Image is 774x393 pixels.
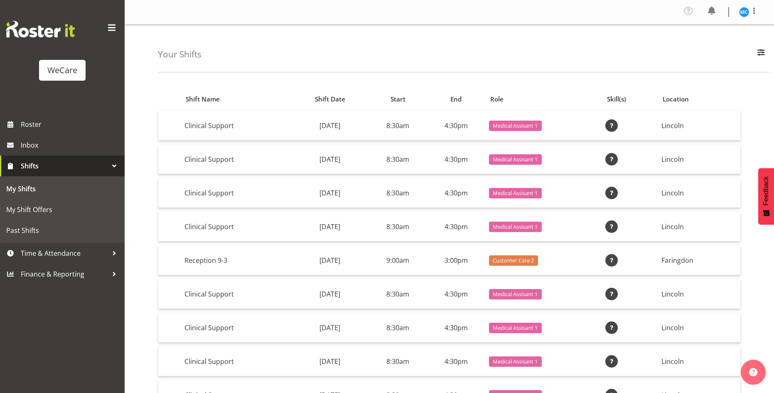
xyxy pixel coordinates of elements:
[181,279,291,309] td: Clinical Support
[752,45,770,64] button: Filter Employees
[427,178,485,208] td: 4:30pm
[369,347,427,376] td: 8:30am
[762,176,770,205] span: Feedback
[374,94,422,104] div: Start
[6,203,118,216] span: My Shift Offers
[291,279,369,309] td: [DATE]
[21,118,120,131] span: Roster
[369,145,427,174] td: 8:30am
[291,212,369,242] td: [DATE]
[181,347,291,376] td: Clinical Support
[493,223,538,231] span: Medical Assisant 1
[369,279,427,309] td: 8:30am
[658,246,740,275] td: Faringdon
[427,212,485,242] td: 4:30pm
[181,313,291,343] td: Clinical Support
[181,178,291,208] td: Clinical Support
[749,368,757,376] img: help-xxl-2.png
[369,246,427,275] td: 9:00am
[493,189,538,197] span: Medical Assisant 1
[427,246,485,275] td: 3:00pm
[493,358,538,366] span: Medical Assisant 1
[490,94,597,104] div: Role
[21,268,108,280] span: Finance & Reporting
[291,347,369,376] td: [DATE]
[427,279,485,309] td: 4:30pm
[432,94,481,104] div: End
[291,145,369,174] td: [DATE]
[186,94,286,104] div: Shift Name
[47,64,77,77] div: WeCare
[658,347,740,376] td: Lincoln
[21,160,108,172] span: Shifts
[291,246,369,275] td: [DATE]
[369,178,427,208] td: 8:30am
[658,145,740,174] td: Lincoln
[658,111,740,141] td: Lincoln
[427,145,485,174] td: 4:30pm
[658,313,740,343] td: Lincoln
[291,111,369,141] td: [DATE]
[2,199,123,220] a: My Shift Offers
[658,279,740,309] td: Lincoln
[427,347,485,376] td: 4:30pm
[607,94,654,104] div: Skill(s)
[493,324,538,332] span: Medical Assisant 1
[658,212,740,242] td: Lincoln
[6,224,118,237] span: Past Shifts
[2,220,123,241] a: Past Shifts
[181,212,291,242] td: Clinical Support
[427,313,485,343] td: 4:30pm
[296,94,364,104] div: Shift Date
[6,21,75,37] img: Rosterit website logo
[369,111,427,141] td: 8:30am
[493,257,534,264] span: Customer Care 2
[739,7,749,17] img: mary-childs10475.jpg
[493,156,538,163] span: Medical Assisant 1
[181,145,291,174] td: Clinical Support
[2,178,123,199] a: My Shifts
[21,139,120,151] span: Inbox
[181,111,291,141] td: Clinical Support
[369,212,427,242] td: 8:30am
[21,247,108,260] span: Time & Attendance
[158,49,201,59] h4: Your Shifts
[493,122,538,130] span: Medical Assisant 1
[291,313,369,343] td: [DATE]
[493,290,538,298] span: Medical Assisant 1
[758,168,774,225] button: Feedback - Show survey
[6,183,118,195] span: My Shifts
[181,246,291,275] td: Reception 9-3
[658,178,740,208] td: Lincoln
[427,111,485,141] td: 4:30pm
[663,94,735,104] div: Location
[369,313,427,343] td: 8:30am
[291,178,369,208] td: [DATE]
